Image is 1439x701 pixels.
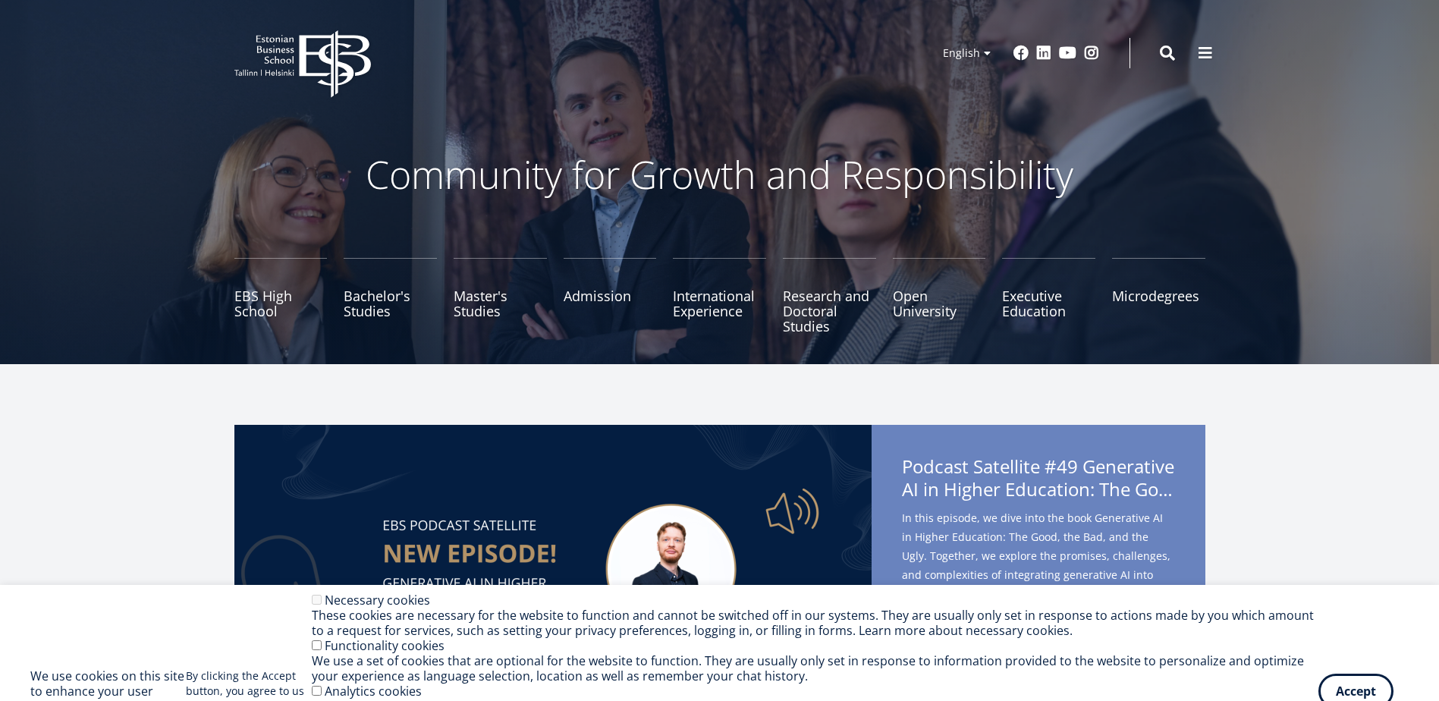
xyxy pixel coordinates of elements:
[1036,46,1051,61] a: Linkedin
[344,258,437,334] a: Bachelor's Studies
[312,608,1318,638] div: These cookies are necessary for the website to function and cannot be switched off in our systems...
[312,653,1318,684] div: We use a set of cookies that are optional for the website to function. They are usually only set ...
[325,683,422,699] label: Analytics cookies
[893,258,986,334] a: Open University
[902,508,1175,603] span: In this episode, we dive into the book Generative AI in Higher Education: The Good, the Bad, and ...
[564,258,657,334] a: Admission
[1013,46,1029,61] a: Facebook
[902,455,1175,505] span: Podcast Satellite #49 Generative
[454,258,547,334] a: Master's Studies
[318,152,1122,197] p: Community for Growth and Responsibility
[234,258,328,334] a: EBS High School
[673,258,766,334] a: International Experience
[902,478,1175,501] span: AI in Higher Education: The Good, the Bad, and the Ugly
[325,637,445,654] label: Functionality cookies
[783,258,876,334] a: Research and Doctoral Studies
[1084,46,1099,61] a: Instagram
[1059,46,1076,61] a: Youtube
[325,592,430,608] label: Necessary cookies
[1002,258,1095,334] a: Executive Education
[1112,258,1205,334] a: Microdegrees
